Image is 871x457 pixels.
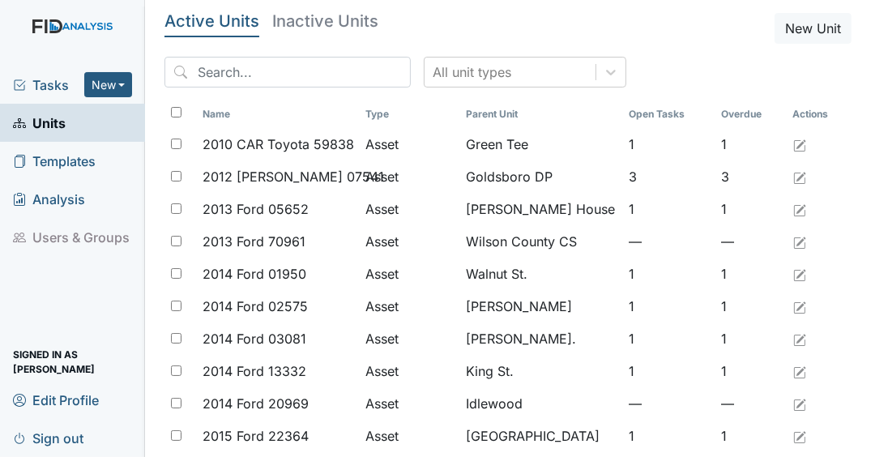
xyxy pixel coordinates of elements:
[715,258,786,290] td: 1
[622,100,715,128] th: Toggle SortBy
[196,100,359,128] th: Toggle SortBy
[622,420,715,452] td: 1
[622,258,715,290] td: 1
[359,290,460,322] td: Asset
[622,225,715,258] td: —
[622,355,715,387] td: 1
[715,420,786,452] td: 1
[203,264,306,284] span: 2014 Ford 01950
[459,258,622,290] td: Walnut St.
[715,160,786,193] td: 3
[272,13,378,29] h5: Inactive Units
[13,148,96,173] span: Templates
[715,290,786,322] td: 1
[359,387,460,420] td: Asset
[359,355,460,387] td: Asset
[433,62,511,82] div: All unit types
[13,349,132,374] span: Signed in as [PERSON_NAME]
[359,322,460,355] td: Asset
[459,387,622,420] td: Idlewood
[13,387,99,412] span: Edit Profile
[459,290,622,322] td: [PERSON_NAME]
[203,329,306,348] span: 2014 Ford 03081
[203,394,309,413] span: 2014 Ford 20969
[622,160,715,193] td: 3
[622,193,715,225] td: 1
[203,199,309,219] span: 2013 Ford 05652
[459,322,622,355] td: [PERSON_NAME].
[715,128,786,160] td: 1
[13,425,83,451] span: Sign out
[793,329,806,348] a: Edit
[775,13,852,44] button: New Unit
[203,232,305,251] span: 2013 Ford 70961
[793,264,806,284] a: Edit
[203,135,354,154] span: 2010 CAR Toyota 59838
[793,135,806,154] a: Edit
[715,355,786,387] td: 1
[622,387,715,420] td: —
[459,193,622,225] td: [PERSON_NAME] House
[459,355,622,387] td: King St.
[459,160,622,193] td: Goldsboro DP
[203,426,309,446] span: 2015 Ford 22364
[359,420,460,452] td: Asset
[793,297,806,316] a: Edit
[359,225,460,258] td: Asset
[787,100,852,128] th: Actions
[793,394,806,413] a: Edit
[715,322,786,355] td: 1
[715,193,786,225] td: 1
[622,128,715,160] td: 1
[793,426,806,446] a: Edit
[715,100,786,128] th: Toggle SortBy
[13,110,66,135] span: Units
[715,387,786,420] td: —
[459,225,622,258] td: Wilson County CS
[622,290,715,322] td: 1
[359,128,460,160] td: Asset
[793,232,806,251] a: Edit
[715,225,786,258] td: —
[84,72,133,97] button: New
[13,75,84,95] a: Tasks
[203,167,384,186] span: 2012 [PERSON_NAME] 07541
[359,100,460,128] th: Toggle SortBy
[171,107,181,117] input: Toggle All Rows Selected
[793,167,806,186] a: Edit
[13,186,85,211] span: Analysis
[359,160,460,193] td: Asset
[459,420,622,452] td: [GEOGRAPHIC_DATA]
[359,193,460,225] td: Asset
[203,361,306,381] span: 2014 Ford 13332
[622,322,715,355] td: 1
[459,100,622,128] th: Toggle SortBy
[359,258,460,290] td: Asset
[793,199,806,219] a: Edit
[164,57,411,88] input: Search...
[793,361,806,381] a: Edit
[459,128,622,160] td: Green Tee
[164,13,259,29] h5: Active Units
[203,297,308,316] span: 2014 Ford 02575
